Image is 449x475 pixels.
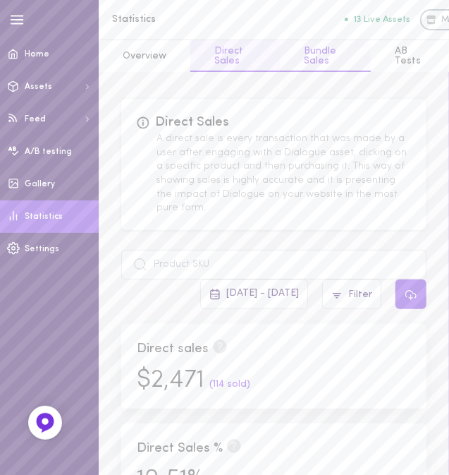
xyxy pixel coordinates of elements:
span: $2,471 [137,368,205,393]
button: Overview [99,40,190,72]
span: Gallery [25,180,55,188]
img: Feedback Button [35,412,56,433]
span: [DATE] - [DATE] [226,288,299,299]
h1: Statistics [112,14,345,25]
span: Assets [25,83,52,91]
span: Direct Sales [136,116,229,129]
span: A/B testing [25,148,72,156]
span: Statistics [25,212,63,221]
button: AB Tests [371,40,449,72]
span: Direct sales [137,342,209,356]
span: Feed [25,115,46,124]
span: Filter [348,289,372,300]
button: 13 Live Assets [345,15,410,24]
button: Direct Sales [190,40,279,72]
input: Product SKU [121,250,426,279]
span: ( 114 sold ) [210,379,251,390]
a: 13 Live Assets [345,15,420,25]
span: Direct Sales % [137,442,223,455]
span: Settings [25,245,59,253]
span: A direct sale is every transaction that was made by a user after engaging with a Dialogue asset, ... [156,133,407,213]
span: Home [25,50,49,59]
button: Bundle Sales [280,40,371,72]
